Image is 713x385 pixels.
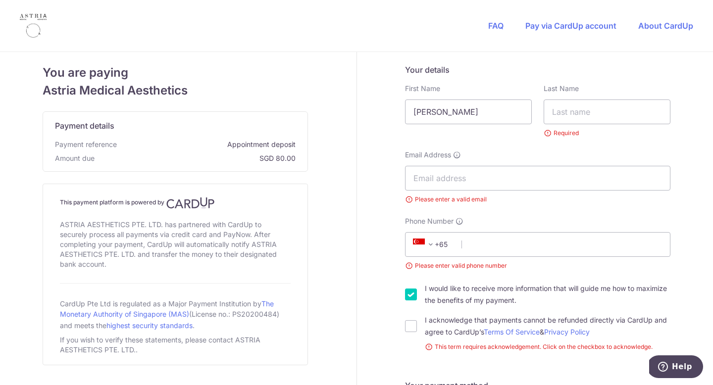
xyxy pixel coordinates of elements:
[544,84,579,94] label: Last Name
[649,355,703,380] iframe: Opens a widget where you can find more information
[484,328,540,336] a: Terms Of Service
[60,333,291,357] div: If you wish to verify these statements, please contact ASTRIA AESTHETICS PTE. LTD..
[55,140,117,149] span: Payment reference
[405,150,451,160] span: Email Address
[405,194,670,204] small: Please enter a valid email
[405,261,670,271] small: Please enter valid phone number
[60,295,291,333] div: CardUp Pte Ltd is regulated as a Major Payment Institution by (License no.: PS20200484) and meets...
[544,328,590,336] a: Privacy Policy
[488,21,504,31] a: FAQ
[405,64,670,76] h5: Your details
[60,197,291,209] h4: This payment platform is powered by
[405,99,532,124] input: First name
[60,218,291,271] div: ASTRIA AESTHETICS PTE. LTD. has partnered with CardUp to securely process all payments via credit...
[413,239,437,250] span: +65
[106,321,193,330] a: highest security standards
[425,283,670,306] label: I would like to receive more information that will guide me how to maximize the benefits of my pa...
[525,21,616,31] a: Pay via CardUp account
[166,197,215,209] img: CardUp
[55,120,114,132] span: Payment details
[43,64,308,82] span: You are paying
[99,153,296,163] span: SGD 80.00
[425,342,670,352] small: This term requires acknowledgement. Click on the checkbox to acknowledge.
[405,84,440,94] label: First Name
[410,239,455,250] span: +65
[544,99,670,124] input: Last name
[405,166,670,191] input: Email address
[638,21,693,31] a: About CardUp
[121,140,296,149] span: Appointment deposit
[43,82,308,99] span: Astria Medical Aesthetics
[405,216,454,226] span: Phone Number
[425,314,670,338] label: I acknowledge that payments cannot be refunded directly via CardUp and agree to CardUp’s &
[55,153,95,163] span: Amount due
[544,128,670,138] small: Required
